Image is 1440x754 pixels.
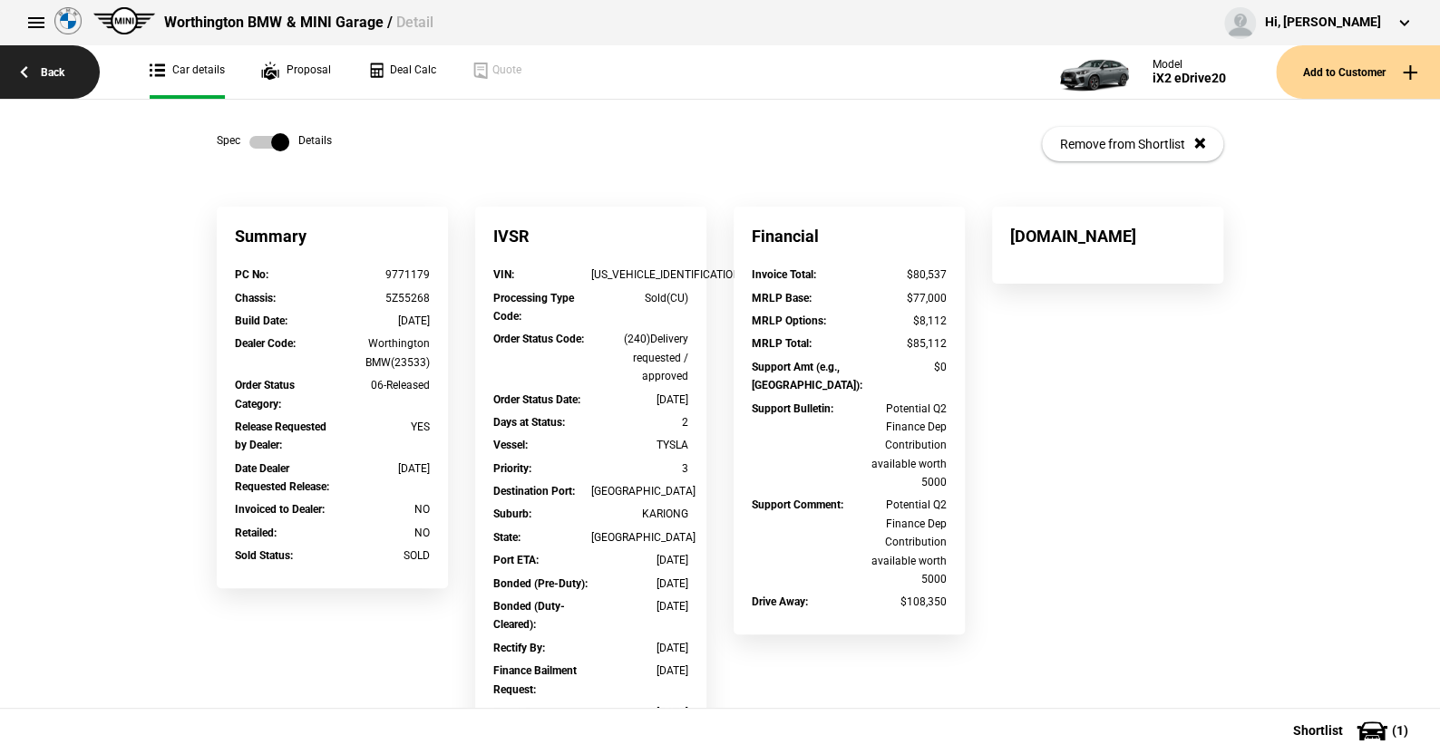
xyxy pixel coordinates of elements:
[752,361,862,391] strong: Support Amt (e.g., [GEOGRAPHIC_DATA]) :
[591,482,689,500] div: [GEOGRAPHIC_DATA]
[493,439,528,451] strong: Vessel :
[1265,14,1381,32] div: Hi, [PERSON_NAME]
[54,7,82,34] img: bmw.png
[333,524,431,542] div: NO
[333,312,431,330] div: [DATE]
[333,334,431,372] div: Worthington BMW(23533)
[850,289,948,307] div: $77,000
[591,413,689,431] div: 2
[734,207,965,266] div: Financial
[850,593,948,611] div: $108,350
[591,266,689,284] div: [US_VEHICLE_IDENTIFICATION_NUMBER]
[1276,45,1440,99] button: Add to Customer
[752,292,812,304] strong: MRLP Base :
[1392,724,1408,737] span: ( 1 )
[493,577,588,590] strong: Bonded (Pre-Duty) :
[752,268,816,281] strong: Invoice Total :
[752,595,808,608] strong: Drive Away :
[395,14,433,31] span: Detail
[591,289,689,307] div: Sold(CU)
[333,459,431,478] div: [DATE]
[591,597,689,615] div: [DATE]
[235,462,329,493] strong: Date Dealer Requested Release :
[333,546,431,565] div: SOLD
[367,45,436,99] a: Deal Calc
[333,266,431,284] div: 9771179
[493,554,539,566] strong: Port ETA :
[493,664,577,695] strong: Finance Bailment Request :
[1042,127,1223,161] button: Remove from Shortlist
[1293,724,1343,737] span: Shortlist
[217,207,448,266] div: Summary
[235,420,326,451] strong: Release Requested by Dealer :
[850,496,948,588] div: Potential Q2 Finance Dep Contribution available worth 5000
[235,379,295,410] strong: Order Status Category :
[164,13,433,33] div: Worthington BMW & MINI Garage /
[752,337,812,350] strong: MRLP Total :
[591,639,689,657] div: [DATE]
[235,292,276,304] strong: Chassis :
[850,334,948,353] div: $85,112
[333,289,431,307] div: 5Z55268
[235,314,287,327] strong: Build Date :
[591,662,689,680] div: [DATE]
[493,642,545,654] strong: Rectify By :
[493,393,580,406] strong: Order Status Date :
[493,485,575,498] strong: Destination Port :
[591,459,689,478] div: 3
[493,507,531,520] strong: Suburb :
[493,531,521,544] strong: State :
[333,376,431,394] div: 06-Released
[850,400,948,492] div: Potential Q2 Finance Dep Contribution available worth 5000
[752,402,833,415] strong: Support Bulletin :
[493,268,514,281] strong: VIN :
[235,527,277,539] strong: Retailed :
[493,416,565,429] strong: Days at Status :
[591,551,689,569] div: [DATE]
[235,503,325,516] strong: Invoiced to Dealer :
[1153,58,1226,71] div: Model
[591,436,689,454] div: TYSLA
[493,292,574,323] strong: Processing Type Code :
[493,333,584,345] strong: Order Status Code :
[752,498,843,511] strong: Support Comment :
[591,528,689,546] div: [GEOGRAPHIC_DATA]
[591,505,689,523] div: KARIONG
[1153,71,1226,86] div: iX2 eDrive20
[235,549,293,562] strong: Sold Status :
[150,45,225,99] a: Car details
[591,703,689,721] div: [DATE]
[591,575,689,593] div: [DATE]
[591,391,689,409] div: [DATE]
[850,312,948,330] div: $8,112
[475,207,706,266] div: IVSR
[1266,708,1440,753] button: Shortlist(1)
[333,500,431,518] div: NO
[261,45,331,99] a: Proposal
[93,7,155,34] img: mini.png
[752,314,826,327] strong: MRLP Options :
[591,330,689,385] div: (240)Delivery requested / approved
[493,462,531,475] strong: Priority :
[850,358,948,376] div: $0
[235,337,296,350] strong: Dealer Code :
[992,207,1223,266] div: [DOMAIN_NAME]
[217,133,332,151] div: Spec Details
[493,706,544,719] strong: Gated Out :
[333,418,431,436] div: YES
[235,268,268,281] strong: PC No :
[850,266,948,284] div: $80,537
[493,600,565,631] strong: Bonded (Duty-Cleared) :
